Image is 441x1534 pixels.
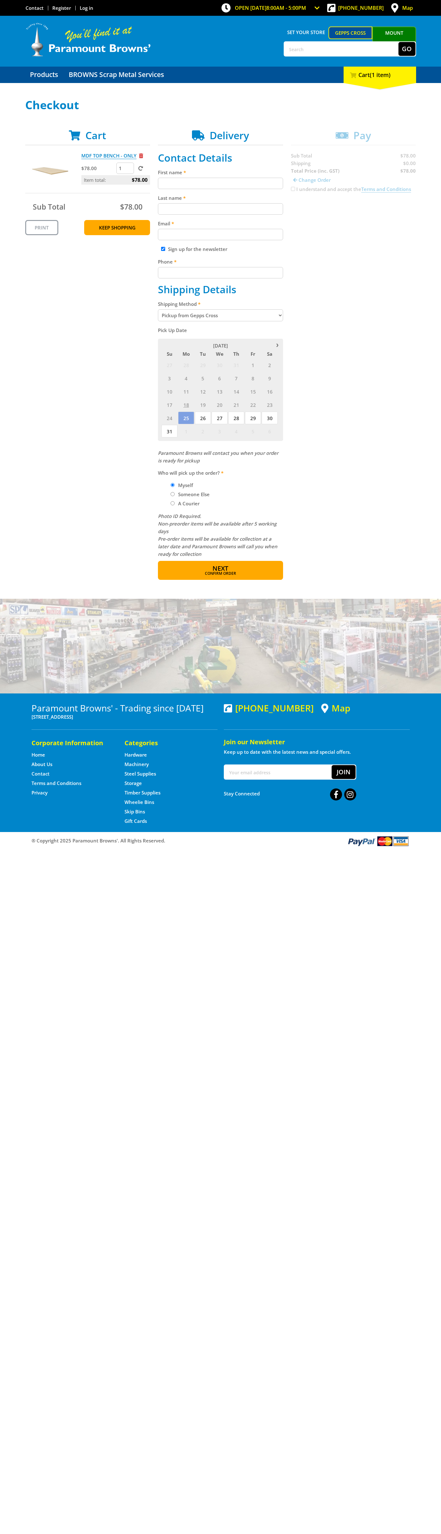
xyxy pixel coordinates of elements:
[321,703,350,713] a: View a map of Gepps Cross location
[235,4,306,11] span: OPEN [DATE]
[158,513,277,557] em: Photo ID Required. Non-preorder items will be available after 5 working days Pre-order items will...
[212,412,228,424] span: 27
[125,808,145,815] a: Go to the Skip Bins page
[228,412,244,424] span: 28
[262,372,278,384] span: 9
[158,326,283,334] label: Pick Up Date
[212,425,228,437] span: 3
[85,128,106,142] span: Cart
[32,703,218,713] h3: Paramount Browns' - Trading since [DATE]
[262,398,278,411] span: 23
[32,761,52,768] a: Go to the About Us page
[328,27,372,39] a: Gepps Cross
[212,564,228,573] span: Next
[178,412,194,424] span: 25
[176,480,195,491] label: Myself
[125,799,154,806] a: Go to the Wheelie Bins page
[161,425,177,437] span: 31
[171,572,270,575] span: Confirm order
[158,152,283,164] h2: Contact Details
[33,202,65,212] span: Sub Total
[224,703,314,713] div: [PHONE_NUMBER]
[125,752,147,758] a: Go to the Hardware page
[228,425,244,437] span: 4
[178,385,194,398] span: 11
[178,359,194,371] span: 28
[178,350,194,358] span: Mo
[176,498,202,509] label: A Courier
[228,350,244,358] span: Th
[161,372,177,384] span: 3
[25,67,63,83] a: Go to the Products page
[158,258,283,265] label: Phone
[80,5,93,11] a: Log in
[224,786,356,801] div: Stay Connected
[212,359,228,371] span: 30
[125,789,160,796] a: Go to the Timber Supplies page
[212,398,228,411] span: 20
[81,164,115,172] p: $78.00
[195,412,211,424] span: 26
[64,67,169,83] a: Go to the BROWNS Scrap Metal Services page
[262,385,278,398] span: 16
[347,835,410,847] img: PayPal, Mastercard, Visa accepted
[125,780,142,787] a: Go to the Storage page
[120,202,142,212] span: $78.00
[262,359,278,371] span: 2
[195,398,211,411] span: 19
[32,780,81,787] a: Go to the Terms and Conditions page
[245,385,261,398] span: 15
[245,372,261,384] span: 8
[195,385,211,398] span: 12
[32,770,49,777] a: Go to the Contact page
[158,194,283,202] label: Last name
[158,283,283,295] h2: Shipping Details
[158,220,283,227] label: Email
[158,450,278,464] em: Paramount Browns will contact you when your order is ready for pickup
[213,342,228,349] span: [DATE]
[81,152,136,159] a: MDF TOP BENCH - ONLY
[212,372,228,384] span: 6
[125,770,156,777] a: Go to the Steel Supplies page
[171,483,175,487] input: Please select who will pick up the order.
[332,765,356,779] button: Join
[31,152,69,190] img: MDF TOP BENCH - ONLY
[158,203,283,215] input: Please enter your last name.
[161,359,177,371] span: 27
[132,175,148,185] span: $78.00
[284,27,329,38] span: Set your store
[176,489,212,500] label: Someone Else
[284,42,398,56] input: Search
[398,42,415,56] button: Go
[32,789,48,796] a: Go to the Privacy page
[195,350,211,358] span: Tu
[262,412,278,424] span: 30
[25,99,416,111] h1: Checkout
[158,309,283,321] select: Please select a shipping method.
[195,359,211,371] span: 29
[125,818,147,824] a: Go to the Gift Cards page
[158,300,283,308] label: Shipping Method
[372,27,416,51] a: Mount [PERSON_NAME]
[228,359,244,371] span: 31
[262,350,278,358] span: Sa
[161,350,177,358] span: Su
[245,350,261,358] span: Fr
[224,765,332,779] input: Your email address
[344,67,416,83] div: Cart
[158,229,283,240] input: Please enter your email address.
[266,4,306,11] span: 8:00am - 5:00pm
[245,412,261,424] span: 29
[158,267,283,278] input: Please enter your telephone number.
[158,561,283,580] button: Next Confirm order
[32,752,45,758] a: Go to the Home page
[25,220,58,235] a: Print
[32,713,218,721] p: [STREET_ADDRESS]
[161,398,177,411] span: 17
[25,22,151,57] img: Paramount Browns'
[158,469,283,477] label: Who will pick up the order?
[171,492,175,496] input: Please select who will pick up the order.
[125,761,149,768] a: Go to the Machinery page
[224,738,410,746] h5: Join our Newsletter
[125,739,205,747] h5: Categories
